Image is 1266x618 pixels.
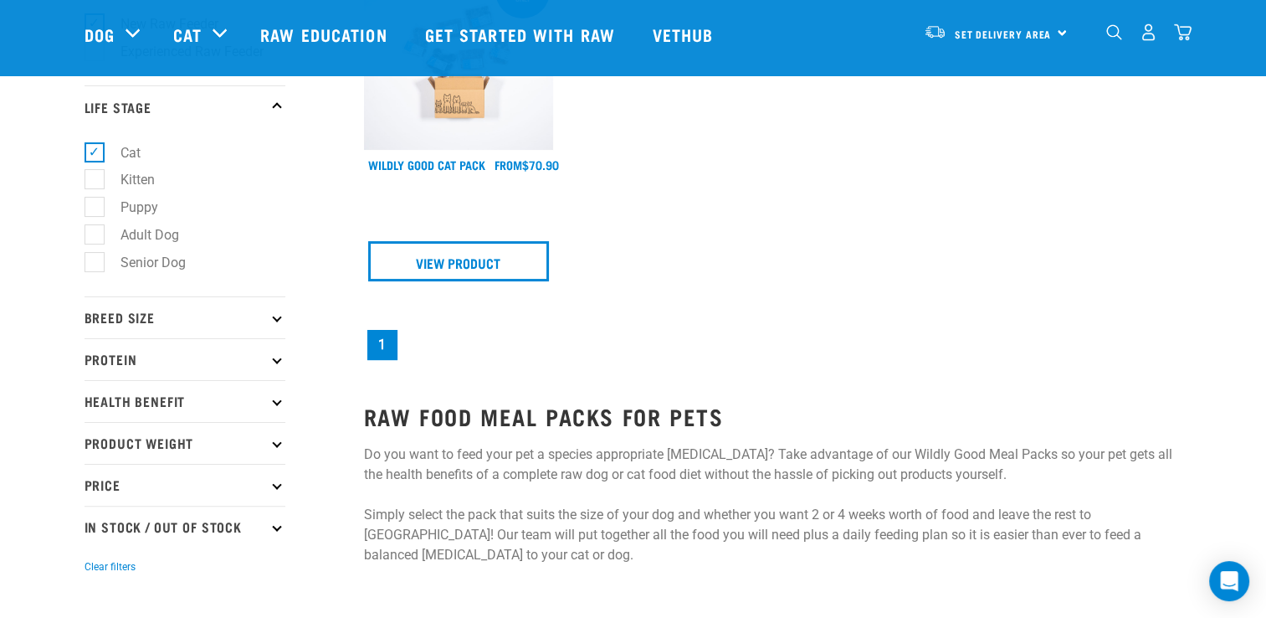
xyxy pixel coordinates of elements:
img: home-icon-1@2x.png [1106,24,1122,40]
div: Open Intercom Messenger [1209,561,1249,601]
p: Price [85,464,285,506]
label: Kitten [94,169,161,190]
p: Health Benefit [85,380,285,422]
a: Vethub [636,1,735,68]
span: FROM [495,162,522,167]
p: Life Stage [85,85,285,127]
label: Cat [94,142,147,163]
img: van-moving.png [924,24,946,39]
div: $70.90 [495,158,559,172]
button: Clear filters [85,559,136,574]
label: Senior Dog [94,252,192,273]
span: Set Delivery Area [955,31,1052,37]
img: user.png [1140,23,1157,41]
p: Do you want to feed your pet a species appropriate [MEDICAL_DATA]? Take advantage of our Wildly G... [364,445,1182,565]
p: Protein [85,338,285,380]
nav: pagination [364,327,1182,363]
a: Page 1 [367,330,397,360]
a: Wildly Good Cat Pack [368,162,485,167]
a: View Product [368,241,550,281]
label: Puppy [94,197,165,218]
a: Dog [85,22,115,47]
a: Raw Education [243,1,407,68]
label: Adult Dog [94,224,186,245]
a: Cat [173,22,202,47]
strong: RAW FOOD MEAL PACKS FOR PETS [364,409,724,422]
p: Breed Size [85,296,285,338]
p: Product Weight [85,422,285,464]
a: Get started with Raw [408,1,636,68]
p: In Stock / Out Of Stock [85,506,285,548]
img: home-icon@2x.png [1174,23,1192,41]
